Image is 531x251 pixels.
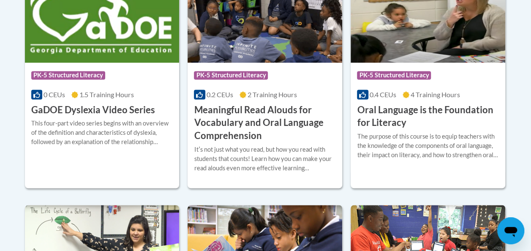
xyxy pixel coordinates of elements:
[194,71,268,79] span: PK-5 Structured Literacy
[31,104,155,117] h3: GaDOE Dyslexia Video Series
[248,90,297,98] span: 2 Training Hours
[357,132,499,160] div: The purpose of this course is to equip teachers with the knowledge of the components of oral lang...
[370,90,396,98] span: 0.4 CEUs
[207,90,233,98] span: 0.2 CEUs
[194,145,336,173] div: Itʹs not just what you read, but how you read with students that counts! Learn how you can make y...
[79,90,134,98] span: 1.5 Training Hours
[44,90,65,98] span: 0 CEUs
[357,104,499,130] h3: Oral Language is the Foundation for Literacy
[357,71,431,79] span: PK-5 Structured Literacy
[31,119,173,147] div: This four-part video series begins with an overview of the definition and characteristics of dysl...
[194,104,336,142] h3: Meaningful Read Alouds for Vocabulary and Oral Language Comprehension
[411,90,460,98] span: 4 Training Hours
[497,217,524,244] iframe: Button to launch messaging window
[31,71,105,79] span: PK-5 Structured Literacy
